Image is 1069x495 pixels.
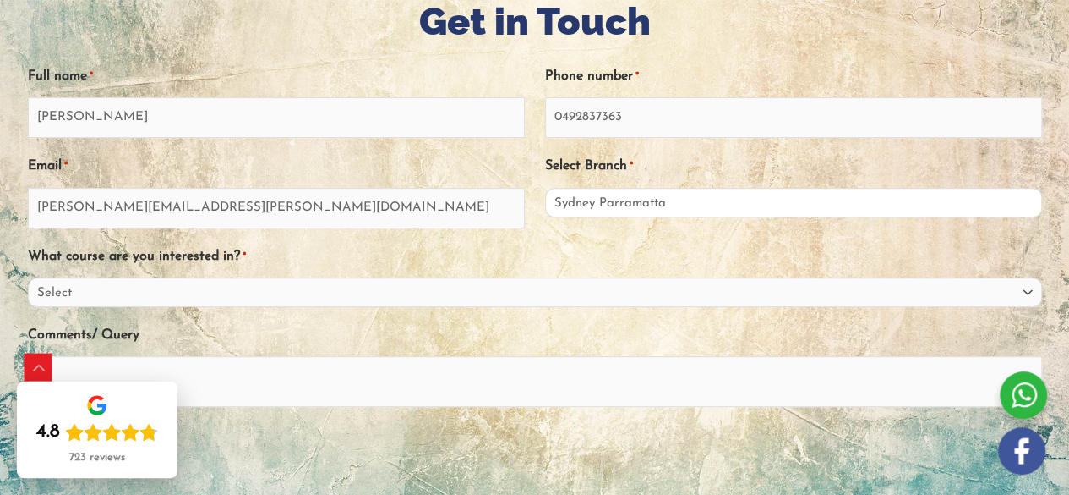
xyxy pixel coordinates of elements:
div: 4.8 [36,421,60,444]
div: 723 reviews [69,451,125,465]
div: Rating: 4.8 out of 5 [36,421,158,444]
label: Phone number [545,63,639,91]
label: Comments/ Query [28,322,139,349]
img: white-facebook.png [998,427,1045,475]
label: What course are you interested in? [28,243,246,271]
label: Select Branch [545,152,633,180]
label: Email [28,152,68,180]
label: Full name [28,63,93,91]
